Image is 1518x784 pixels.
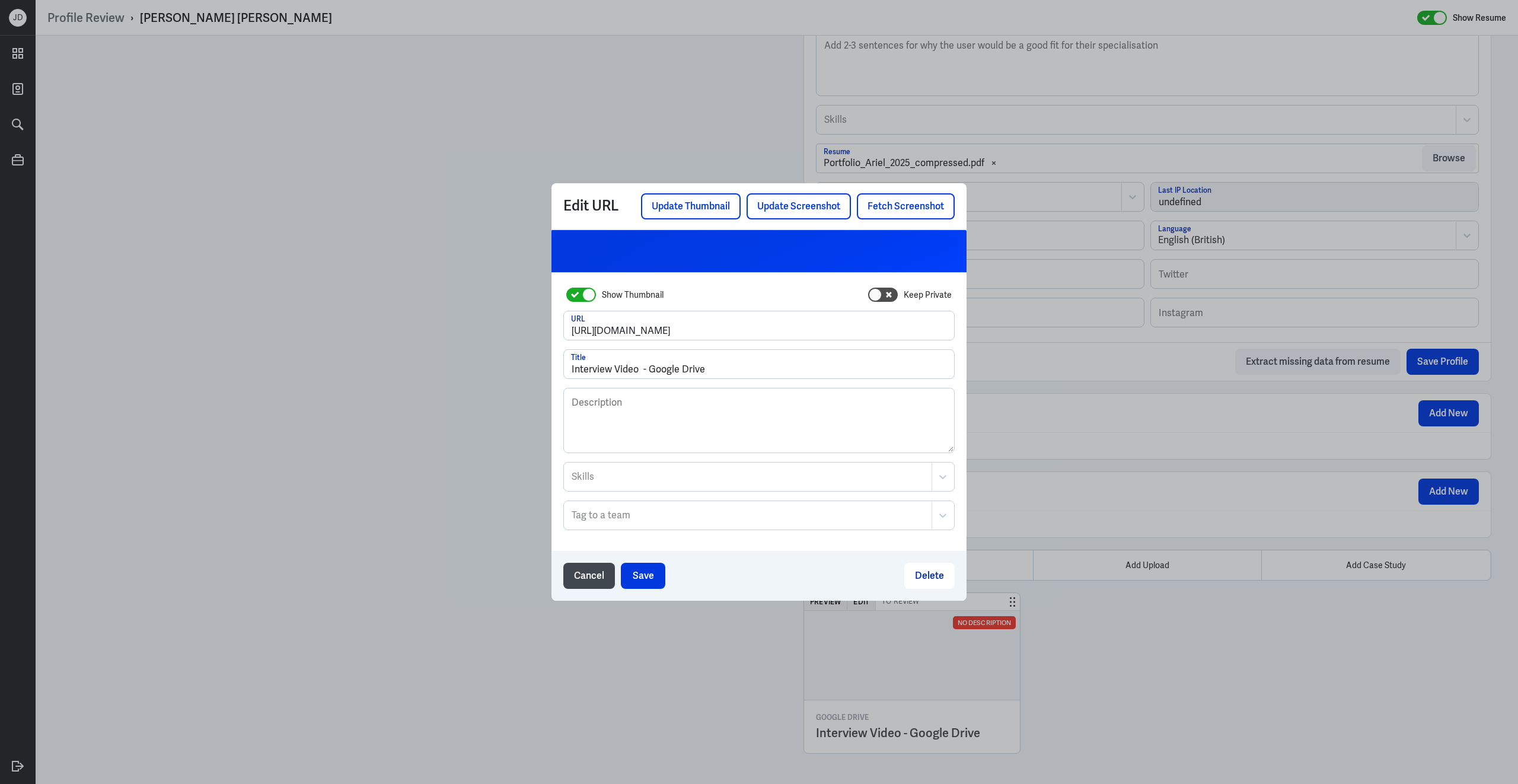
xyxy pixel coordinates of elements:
[641,193,741,219] button: Update Thumbnail
[904,289,952,301] label: Keep Private
[563,193,641,219] p: Edit URL
[602,289,664,301] label: Show Thumbnail
[564,350,954,378] input: Title
[904,563,955,589] button: Delete
[857,193,955,219] button: Fetch Screenshot
[563,563,615,589] button: Cancel
[621,563,665,589] button: Save
[747,193,851,219] button: Update Screenshot
[564,311,954,340] input: URL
